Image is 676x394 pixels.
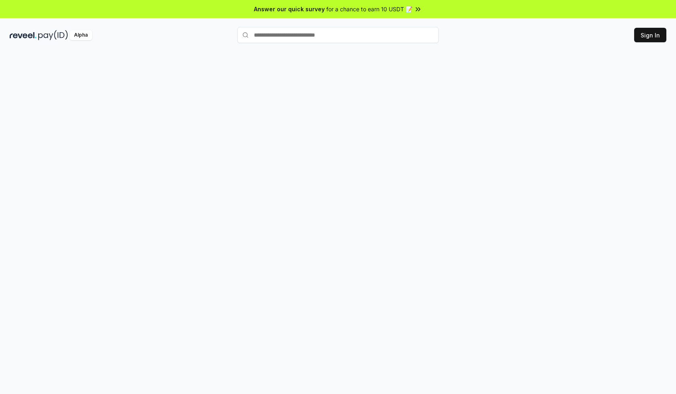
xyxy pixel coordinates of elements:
[326,5,412,13] span: for a chance to earn 10 USDT 📝
[634,28,666,42] button: Sign In
[70,30,92,40] div: Alpha
[10,30,37,40] img: reveel_dark
[254,5,325,13] span: Answer our quick survey
[38,30,68,40] img: pay_id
